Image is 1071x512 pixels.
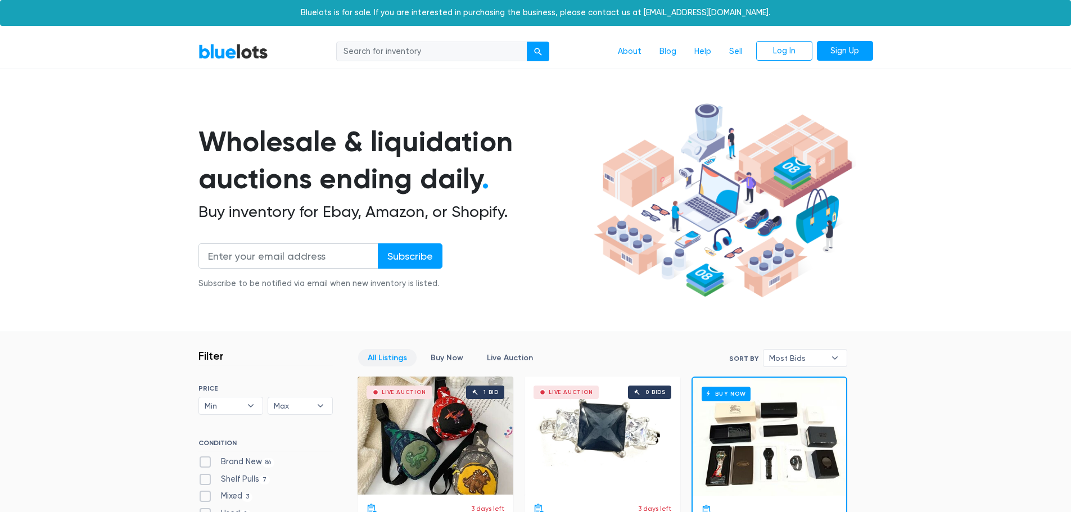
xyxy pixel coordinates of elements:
[198,202,590,221] h2: Buy inventory for Ebay, Amazon, or Shopify.
[239,397,263,414] b: ▾
[198,349,224,363] h3: Filter
[274,397,311,414] span: Max
[382,389,426,395] div: Live Auction
[198,473,270,486] label: Shelf Pulls
[645,389,666,395] div: 0 bids
[477,349,543,366] a: Live Auction
[336,42,527,62] input: Search for inventory
[262,458,275,467] span: 86
[702,387,751,401] h6: Buy Now
[769,350,825,366] span: Most Bids
[421,349,473,366] a: Buy Now
[525,377,680,495] a: Live Auction 0 bids
[259,475,270,484] span: 7
[205,397,242,414] span: Min
[198,384,333,392] h6: PRICE
[823,350,847,366] b: ▾
[198,123,590,198] h1: Wholesale & liquidation auctions ending daily
[358,349,417,366] a: All Listings
[198,439,333,451] h6: CONDITION
[756,41,812,61] a: Log In
[609,41,650,62] a: About
[483,389,499,395] div: 1 bid
[685,41,720,62] a: Help
[358,377,513,495] a: Live Auction 1 bid
[242,493,253,502] span: 3
[729,354,758,364] label: Sort By
[482,162,489,196] span: .
[720,41,752,62] a: Sell
[693,378,846,496] a: Buy Now
[309,397,332,414] b: ▾
[198,278,442,290] div: Subscribe to be notified via email when new inventory is listed.
[378,243,442,269] input: Subscribe
[650,41,685,62] a: Blog
[198,456,275,468] label: Brand New
[198,490,253,502] label: Mixed
[198,243,378,269] input: Enter your email address
[817,41,873,61] a: Sign Up
[549,389,593,395] div: Live Auction
[590,98,856,303] img: hero-ee84e7d0318cb26816c560f6b4441b76977f77a177738b4e94f68c95b2b83dbb.png
[198,43,268,60] a: BlueLots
